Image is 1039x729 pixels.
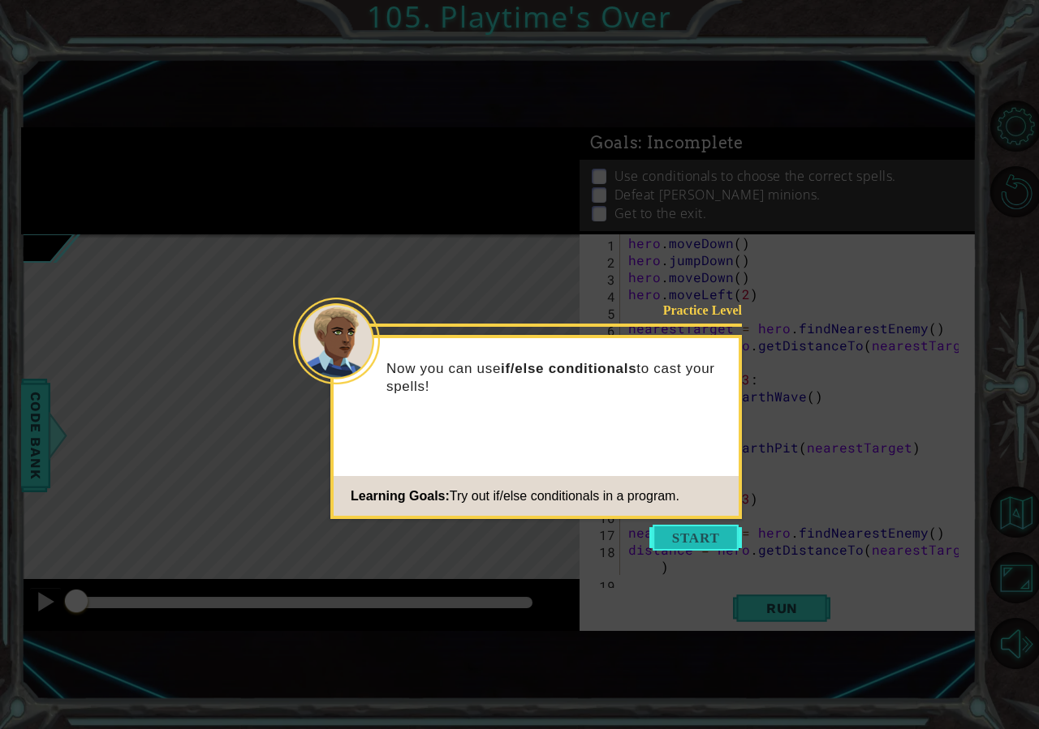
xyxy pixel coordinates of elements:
[351,489,450,503] span: Learning Goals:
[501,361,636,376] strong: if/else conditionals
[649,525,742,551] button: Start
[639,302,742,319] div: Practice Level
[450,489,679,503] span: Try out if/else conditionals in a program.
[386,360,727,396] p: Now you can use to cast your spells!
